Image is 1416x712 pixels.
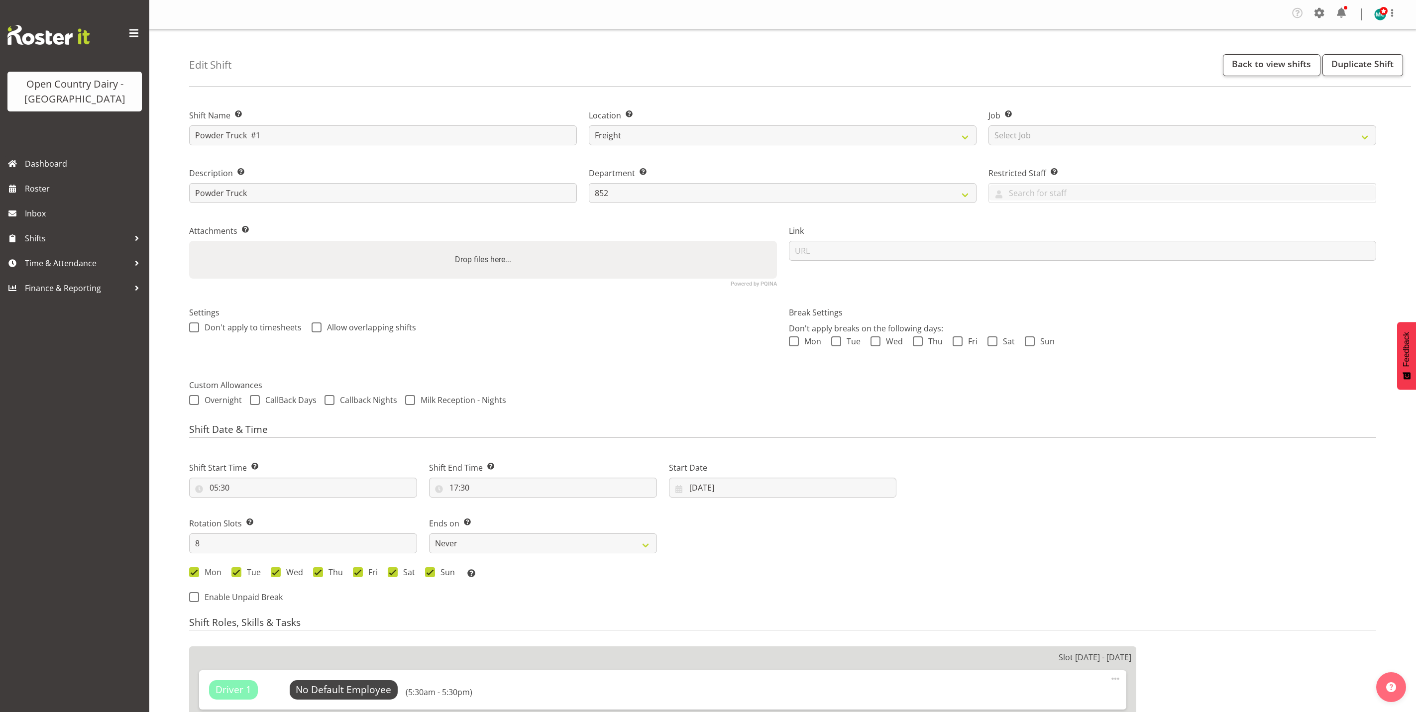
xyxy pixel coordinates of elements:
[281,567,303,577] span: Wed
[1322,54,1403,76] a: Duplicate Shift
[429,517,657,529] label: Ends on
[880,336,903,346] span: Wed
[322,322,416,332] span: Allow overlapping shifts
[1402,332,1411,367] span: Feedback
[1223,54,1320,76] a: Back to view shifts
[25,156,144,171] span: Dashboard
[189,59,231,71] h4: Edit Shift
[25,281,129,296] span: Finance & Reporting
[189,617,1376,631] h4: Shift Roles, Skills & Tasks
[363,567,378,577] span: Fri
[841,336,861,346] span: Tue
[25,181,144,196] span: Roster
[7,25,90,45] img: Rosterit website logo
[1386,682,1396,692] img: help-xxl-2.png
[1374,8,1386,20] img: michael-campbell11468.jpg
[189,517,417,529] label: Rotation Slots
[429,478,657,498] input: Click to select...
[334,395,397,405] span: Callback Nights
[241,567,261,577] span: Tue
[398,567,415,577] span: Sat
[789,225,1377,237] label: Link
[189,183,577,203] input: Description
[189,478,417,498] input: Click to select...
[199,567,221,577] span: Mon
[323,567,343,577] span: Thu
[669,478,897,498] input: Click to select...
[589,167,977,179] label: Department
[189,125,577,145] input: Shift Name
[406,687,472,697] h6: (5:30am - 5:30pm)
[25,206,144,221] span: Inbox
[1035,336,1055,346] span: Sun
[1397,322,1416,390] button: Feedback - Show survey
[731,282,777,286] a: Powered by PQINA
[189,225,777,237] label: Attachments
[1059,651,1131,663] p: Slot [DATE] - [DATE]
[451,250,515,270] label: Drop files here...
[199,322,302,332] span: Don't apply to timesheets
[923,336,943,346] span: Thu
[789,322,1377,334] p: Don't apply breaks on the following days:
[189,533,417,553] input: E.g. 7
[25,231,129,246] span: Shifts
[415,395,506,405] span: Milk Reception - Nights
[799,336,821,346] span: Mon
[988,167,1376,179] label: Restricted Staff
[189,424,1376,438] h4: Shift Date & Time
[789,306,1377,318] label: Break Settings
[25,256,129,271] span: Time & Attendance
[963,336,978,346] span: Fri
[189,379,1376,391] label: Custom Allowances
[429,462,657,474] label: Shift End Time
[189,167,577,179] label: Description
[199,592,283,602] span: Enable Unpaid Break
[988,109,1376,121] label: Job
[669,462,897,474] label: Start Date
[296,683,391,696] span: No Default Employee
[989,185,1376,201] input: Search for staff
[189,109,577,121] label: Shift Name
[189,462,417,474] label: Shift Start Time
[199,395,242,405] span: Overnight
[789,241,1377,261] input: URL
[260,395,317,405] span: CallBack Days
[589,109,977,121] label: Location
[17,77,132,106] div: Open Country Dairy - [GEOGRAPHIC_DATA]
[997,336,1015,346] span: Sat
[189,306,777,318] label: Settings
[435,567,455,577] span: Sun
[216,683,251,697] span: Driver 1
